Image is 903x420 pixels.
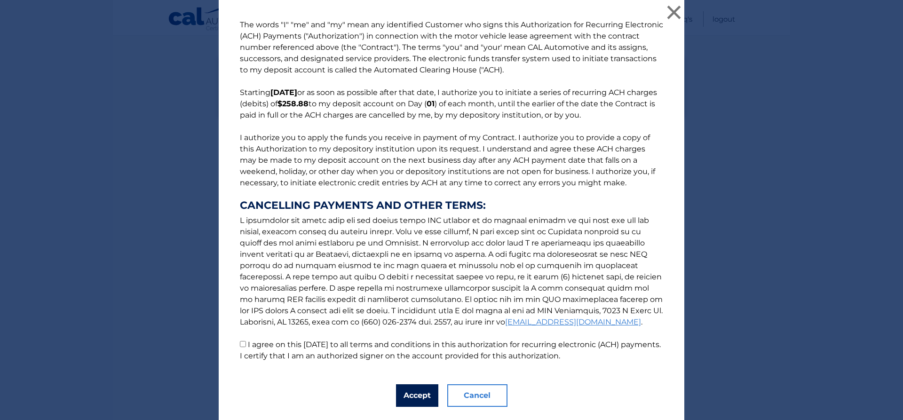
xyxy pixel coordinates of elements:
button: Accept [396,384,438,407]
button: × [665,3,683,22]
label: I agree on this [DATE] to all terms and conditions in this authorization for recurring electronic... [240,340,661,360]
b: [DATE] [270,88,297,97]
a: [EMAIL_ADDRESS][DOMAIN_NAME] [505,317,641,326]
p: The words "I" "me" and "my" mean any identified Customer who signs this Authorization for Recurri... [230,19,673,362]
strong: CANCELLING PAYMENTS AND OTHER TERMS: [240,200,663,211]
b: $258.88 [277,99,309,108]
button: Cancel [447,384,507,407]
b: 01 [427,99,435,108]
